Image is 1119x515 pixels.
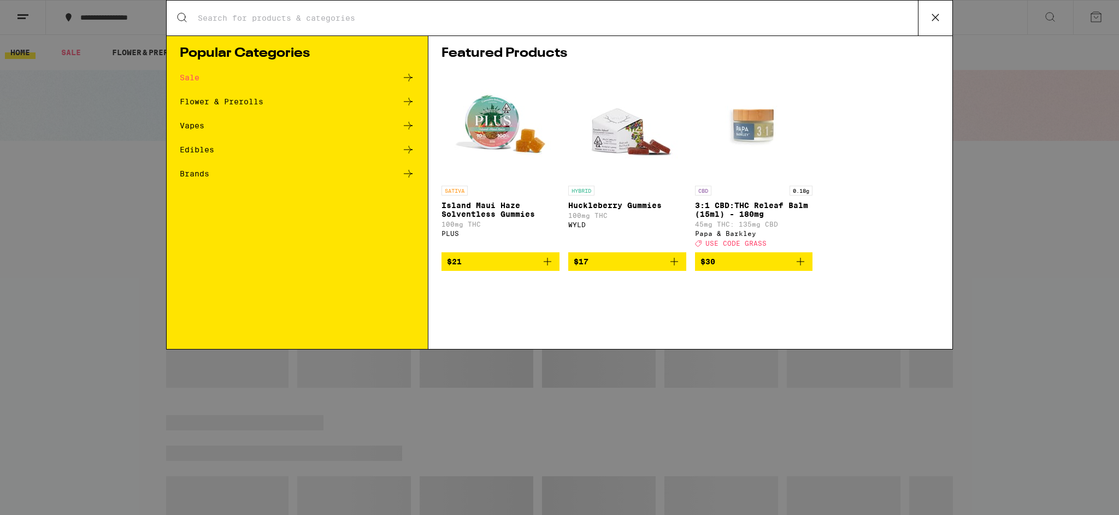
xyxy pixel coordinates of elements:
[695,201,813,218] p: 3:1 CBD:THC Releaf Balm (15ml) - 180mg
[700,257,715,266] span: $30
[568,71,686,252] a: Open page for Huckleberry Gummies from WYLD
[180,146,214,153] div: Edibles
[180,74,199,81] div: Sale
[695,221,813,228] p: 45mg THC: 135mg CBD
[446,71,555,180] img: PLUS - Island Maui Haze Solventless Gummies
[180,170,209,177] div: Brands
[699,71,808,180] img: Papa & Barkley - 3:1 CBD:THC Releaf Balm (15ml) - 180mg
[441,230,559,237] div: PLUS
[568,212,686,219] p: 100mg THC
[568,221,686,228] div: WYLD
[180,95,415,108] a: Flower & Prerolls
[441,201,559,218] p: Island Maui Haze Solventless Gummies
[447,257,462,266] span: $21
[695,71,813,252] a: Open page for 3:1 CBD:THC Releaf Balm (15ml) - 180mg from Papa & Barkley
[695,230,813,237] div: Papa & Barkley
[441,47,939,60] h1: Featured Products
[180,143,415,156] a: Edibles
[180,119,415,132] a: Vapes
[441,221,559,228] p: 100mg THC
[441,252,559,271] button: Add to bag
[574,257,588,266] span: $17
[695,252,813,271] button: Add to bag
[180,122,204,129] div: Vapes
[180,98,263,105] div: Flower & Prerolls
[441,186,468,196] p: SATIVA
[197,13,918,23] input: Search for products & categories
[568,186,594,196] p: HYBRID
[180,167,415,180] a: Brands
[573,71,682,180] img: WYLD - Huckleberry Gummies
[441,71,559,252] a: Open page for Island Maui Haze Solventless Gummies from PLUS
[568,252,686,271] button: Add to bag
[695,186,711,196] p: CBD
[568,201,686,210] p: Huckleberry Gummies
[705,240,767,247] span: USE CODE GRASS
[180,47,415,60] h1: Popular Categories
[180,71,415,84] a: Sale
[790,186,812,196] p: 0.18g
